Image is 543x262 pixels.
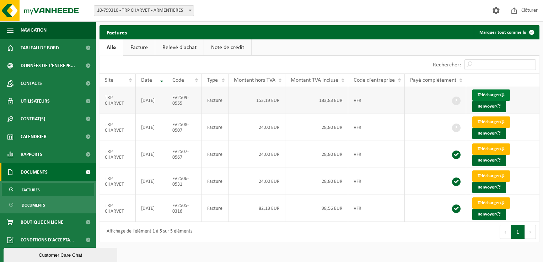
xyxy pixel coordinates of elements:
a: Factures [2,183,94,196]
iframe: chat widget [4,246,119,262]
td: [DATE] [136,141,167,168]
td: Facture [202,195,229,222]
span: Montant hors TVA [234,77,275,83]
a: Alle [100,39,123,56]
td: 153,19 EUR [229,87,285,114]
td: 183,83 EUR [285,87,348,114]
span: Site [105,77,113,83]
td: TRP CHARVET [100,195,136,222]
a: Télécharger [472,116,510,128]
span: Conditions d'accepta... [21,231,74,249]
td: FV2508-0507 [167,114,202,141]
td: VFR [348,168,405,195]
td: VFR [348,87,405,114]
td: FV2505-0316 [167,195,202,222]
button: Renvoyer [472,182,506,193]
td: Facture [202,168,229,195]
td: [DATE] [136,87,167,114]
span: Code d'entreprise [354,77,395,83]
span: Utilisateurs [21,92,50,110]
a: Télécharger [472,89,510,101]
span: Date [141,77,152,83]
td: FV2506-0531 [167,168,202,195]
td: [DATE] [136,114,167,141]
span: Contacts [21,75,42,92]
label: Rechercher: [433,62,461,68]
a: Télécharger [472,143,510,155]
td: Facture [202,114,229,141]
button: Renvoyer [472,155,506,166]
span: Calendrier [21,128,47,146]
td: VFR [348,195,405,222]
td: TRP CHARVET [100,141,136,168]
td: [DATE] [136,168,167,195]
td: 82,13 EUR [229,195,285,222]
div: Affichage de l'élément 1 à 5 sur 5 éléments [103,225,192,238]
h2: Factures [100,25,134,39]
td: 28,80 EUR [285,114,348,141]
span: Payé complètement [410,77,456,83]
td: 24,00 EUR [229,114,285,141]
a: Facture [123,39,155,56]
span: Boutique en ligne [21,213,63,231]
span: 10-799310 - TRP CHARVET - ARMENTIERES [94,6,194,16]
td: 24,00 EUR [229,141,285,168]
td: VFR [348,114,405,141]
span: Tableau de bord [21,39,59,57]
button: Renvoyer [472,101,506,112]
button: Marquer tout comme lu [474,25,539,39]
span: Documents [21,163,48,181]
td: [DATE] [136,195,167,222]
a: Télécharger [472,197,510,209]
span: Code [172,77,184,83]
span: Documents [22,198,45,212]
td: TRP CHARVET [100,87,136,114]
button: Next [525,225,536,239]
td: FV2509-0555 [167,87,202,114]
span: 10-799310 - TRP CHARVET - ARMENTIERES [94,5,194,16]
td: 28,80 EUR [285,168,348,195]
td: Facture [202,141,229,168]
a: Documents [2,198,94,212]
button: Previous [500,225,511,239]
td: VFR [348,141,405,168]
td: TRP CHARVET [100,114,136,141]
a: Relevé d'achat [155,39,204,56]
button: 1 [511,225,525,239]
button: Renvoyer [472,128,506,139]
td: Facture [202,87,229,114]
td: 28,80 EUR [285,141,348,168]
span: Type [207,77,218,83]
td: TRP CHARVET [100,168,136,195]
span: Contrat(s) [21,110,45,128]
span: Navigation [21,21,47,39]
button: Renvoyer [472,209,506,220]
td: 98,56 EUR [285,195,348,222]
a: Télécharger [472,170,510,182]
a: Note de crédit [204,39,251,56]
span: Données de l'entrepr... [21,57,75,75]
td: 24,00 EUR [229,168,285,195]
span: Montant TVA incluse [291,77,338,83]
span: Factures [22,183,40,197]
td: FV2507-0567 [167,141,202,168]
span: Rapports [21,146,42,163]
